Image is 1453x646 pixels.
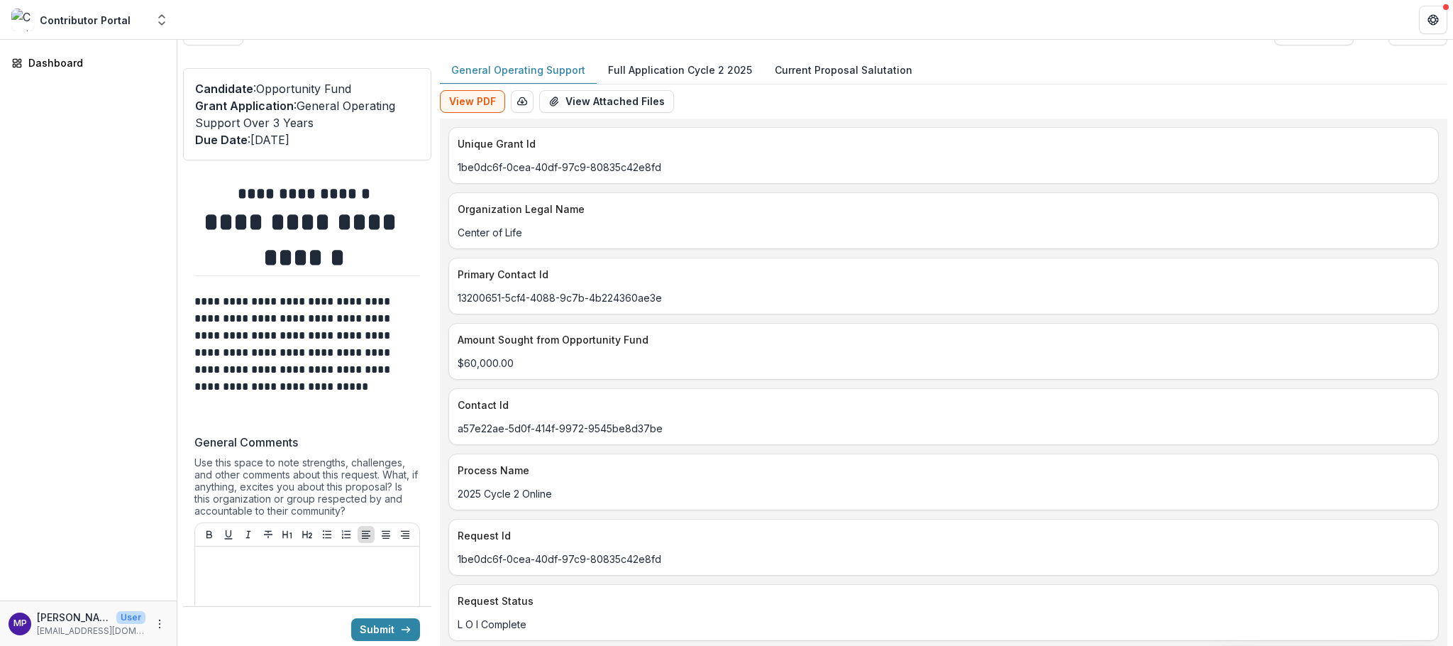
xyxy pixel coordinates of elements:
[458,356,1430,371] p: $60,000.00
[458,332,1424,347] p: Amount Sought from Opportunity Fund
[260,526,277,543] button: Strike
[458,225,1430,240] p: Center of Life
[194,434,298,451] p: General Comments
[194,456,420,522] div: Use this space to note strengths, challenges, and other comments about this request. What, if any...
[458,463,1424,478] p: Process Name
[195,80,419,97] p: : Opportunity Fund
[458,486,1430,501] p: 2025 Cycle 2 Online
[397,526,414,543] button: Align Right
[458,552,1430,566] p: 1be0dc6f-0cea-40df-97c9-80835c42e8fd
[195,99,294,113] span: Grant Application
[338,526,355,543] button: Ordered List
[299,526,316,543] button: Heading 2
[152,6,172,34] button: Open entity switcher
[13,619,27,628] div: Marge Petruska
[351,618,420,641] button: Submit
[319,526,336,543] button: Bullet List
[377,526,394,543] button: Align Center
[458,593,1424,608] p: Request Status
[195,131,419,148] p: : [DATE]
[458,136,1424,151] p: Unique Grant Id
[195,82,253,96] span: Candidate
[451,62,585,77] p: General Operating Support
[539,90,674,113] button: View Attached Files
[240,526,257,543] button: Italicize
[6,51,171,75] a: Dashboard
[458,528,1424,543] p: Request Id
[458,421,1430,436] p: a57e22ae-5d0f-414f-9972-9545be8d37be
[1419,6,1447,34] button: Get Help
[220,526,237,543] button: Underline
[28,55,160,70] div: Dashboard
[279,526,296,543] button: Heading 1
[775,62,912,77] p: Current Proposal Salutation
[116,611,145,624] p: User
[37,625,145,637] p: [EMAIL_ADDRESS][DOMAIN_NAME]
[151,615,168,633] button: More
[458,202,1424,217] p: Organization Legal Name
[608,62,752,77] p: Full Application Cycle 2 2025
[440,90,505,113] button: View PDF
[195,97,419,131] p: : General Operating Support Over 3 Years
[195,133,248,147] span: Due Date
[458,267,1424,282] p: Primary Contact Id
[11,9,34,31] img: Contributor Portal
[37,610,111,625] p: [PERSON_NAME]
[458,290,1430,305] p: 13200651-5cf4-4088-9c7b-4b224360ae3e
[40,13,131,28] div: Contributor Portal
[458,398,1424,412] p: Contact Id
[458,617,1430,632] p: L O I Complete
[458,160,1430,175] p: 1be0dc6f-0cea-40df-97c9-80835c42e8fd
[358,526,375,543] button: Align Left
[201,526,218,543] button: Bold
